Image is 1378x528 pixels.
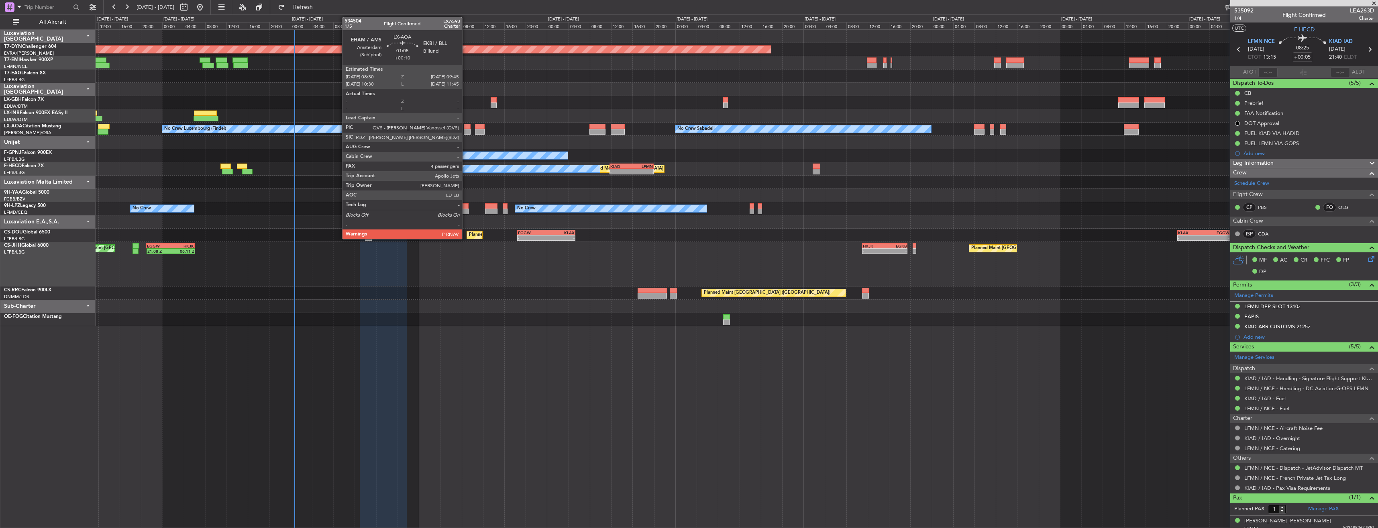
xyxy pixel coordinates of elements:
div: No Crew [517,203,536,215]
div: 20:00 [269,22,291,29]
span: Pax [1233,493,1242,503]
span: 9H-LPZ [4,203,20,208]
a: OE-FOGCitation Mustang [4,314,62,319]
button: UTC [1232,25,1246,32]
a: F-GPNJFalcon 900EX [4,150,52,155]
div: - [1178,235,1204,240]
div: EAPIS [1244,313,1259,320]
a: LX-AOACitation Mustang [4,124,61,129]
span: CS-DOU [4,230,23,235]
div: 21:08 Z [147,249,171,254]
div: KIAD [610,164,632,169]
span: Dispatch To-Dos [1233,79,1274,88]
div: 16:00 [376,22,397,29]
button: Refresh [274,1,322,14]
div: - [546,235,575,240]
a: PBS [1258,204,1276,211]
div: EGGW [147,244,171,248]
a: LFMN/NCE [4,63,28,70]
span: T7-DYN [4,44,22,49]
a: KIAD / IAD - Fuel [1244,395,1286,402]
div: [DATE] - [DATE] [933,16,964,23]
div: 04:00 [825,22,846,29]
span: Dispatch [1233,364,1255,373]
span: 535092 [1234,6,1254,15]
a: LFPB/LBG [4,236,25,242]
div: CB [1244,90,1251,96]
div: KLAX [546,230,575,235]
a: LFMN / NCE - Catering [1244,445,1300,452]
span: CR [1301,256,1307,264]
span: OE-FOG [4,314,23,319]
span: T7-EAGL [4,71,24,76]
span: CS-JHH [4,243,21,248]
div: CP [1243,203,1256,212]
div: 16:00 [761,22,782,29]
div: - [361,169,383,174]
a: Schedule Crew [1234,180,1269,188]
a: DNMM/LOS [4,294,29,300]
div: 16:00 [1146,22,1167,29]
div: No Crew [410,163,429,175]
a: T7-EAGLFalcon 8X [4,71,46,76]
span: (3/3) [1349,280,1361,289]
div: 04:00 [697,22,718,29]
div: [DATE] - [DATE] [420,16,451,23]
div: - [1204,235,1229,240]
div: [DATE] - [DATE] [163,16,194,23]
div: 08:00 [205,22,226,29]
div: 00:00 [675,22,697,29]
div: 12:00 [868,22,889,29]
a: LFMN / NCE - Aircraft Noise Fee [1244,425,1323,432]
div: 04:00 [312,22,333,29]
div: 12:00 [483,22,504,29]
div: 12:00 [226,22,248,29]
div: No Crew Luxembourg (Findel) [164,123,226,135]
div: 00:00 [1188,22,1209,29]
div: [DATE] - [DATE] [548,16,579,23]
a: OLG [1338,204,1356,211]
div: [DATE] - [DATE] [292,16,323,23]
div: 12:00 [740,22,761,29]
a: CS-JHHGlobal 6000 [4,243,49,248]
span: ALDT [1352,68,1365,76]
div: - [383,169,406,174]
span: (1/1) [1349,493,1361,501]
input: Trip Number [24,1,71,13]
div: 12:00 [355,22,376,29]
span: 13:15 [1263,53,1276,61]
div: LFMN [632,164,653,169]
a: LFPB/LBG [4,77,25,83]
div: - [885,249,907,254]
div: 16:00 [889,22,910,29]
div: 20:00 [1039,22,1060,29]
div: FUEL LFMN VIA GOPS [1244,140,1299,147]
a: CS-DOUGlobal 6500 [4,230,50,235]
div: 20:00 [141,22,162,29]
a: LX-INBFalcon 900EX EASy II [4,111,67,115]
a: KIAD / IAD - Handling - Signature Flight Support KIAD / IAD [1244,375,1374,382]
div: No Crew Sabadell [677,123,715,135]
button: All Aircraft [9,16,87,29]
div: Add new [1243,334,1374,340]
div: FO [1323,203,1336,212]
span: [DATE] - [DATE] [137,4,174,11]
div: 20:00 [1167,22,1188,29]
span: (5/5) [1349,342,1361,351]
a: KIAD / IAD - Pax Visa Requirements [1244,485,1330,491]
div: 20:00 [397,22,419,29]
span: Cabin Crew [1233,217,1263,226]
div: ISP [1243,229,1256,238]
a: LFPB/LBG [4,170,25,176]
div: 08:00 [333,22,355,29]
span: 08:25 [1296,44,1309,52]
span: LX-AOA [4,124,22,129]
span: CS-RRC [4,288,21,293]
div: 04:00 [184,22,205,29]
span: 1/4 [1234,15,1254,22]
div: [PERSON_NAME] [PERSON_NAME] [1244,517,1331,525]
div: 16:00 [632,22,654,29]
div: 16:00 [120,22,141,29]
span: LX-GBH [4,97,22,102]
div: KIAD ARR CUSTOMS 2125z [1244,323,1310,330]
